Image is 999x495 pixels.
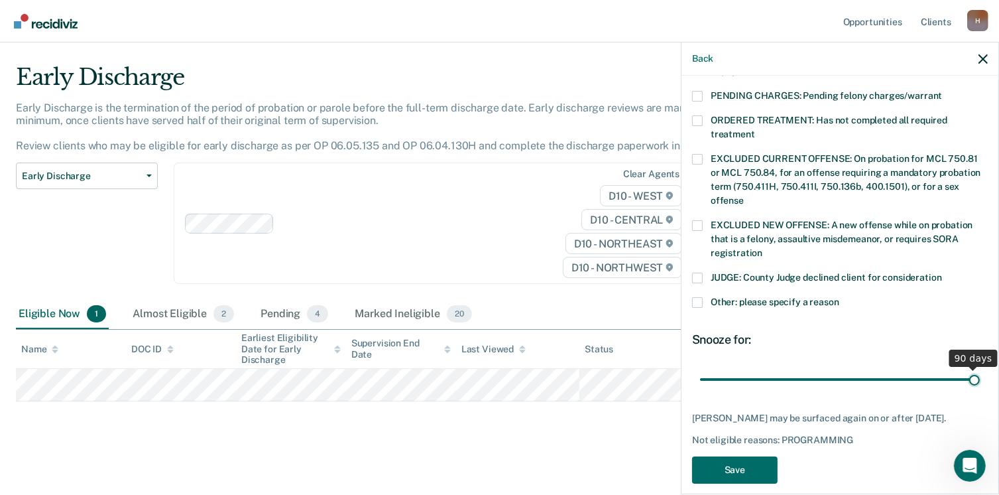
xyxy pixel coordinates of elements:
span: 2 [213,305,234,322]
p: Early Discharge is the termination of the period of probation or parole before the full-term disc... [16,102,729,153]
div: Earliest Eligibility Date for Early Discharge [241,332,341,366]
div: Eligible Now [16,300,109,329]
img: Recidiviz [14,14,78,29]
button: Back [692,53,713,64]
span: Early Discharge [22,171,141,182]
span: D10 - NORTHWEST [563,257,682,278]
span: 1 [87,305,106,322]
button: Profile dropdown button [967,10,988,31]
div: Almost Eligible [130,300,237,329]
span: 4 [307,305,328,322]
div: Not eligible reasons: PROGRAMMING [692,435,988,446]
span: 20 [447,305,472,322]
div: DOC ID [131,344,174,355]
span: D10 - WEST [600,185,682,206]
span: ORDERED TREATMENT: Has not completed all required treatment [711,115,947,139]
div: [PERSON_NAME] may be surfaced again on or after [DATE]. [692,413,988,424]
iframe: Intercom live chat [954,450,986,482]
div: H [967,10,988,31]
span: EXCLUDED NEW OFFENSE: A new offense while on probation that is a felony, assaultive misdemeanor, ... [711,220,972,258]
div: Marked Ineligible [352,300,474,329]
div: 90 days [949,350,998,367]
div: Early Discharge [16,64,765,102]
span: PENDING CHARGES: Pending felony charges/warrant [711,90,942,101]
span: Other: please specify a reason [711,297,839,307]
div: Name [21,344,58,355]
div: Supervision End Date [351,338,451,360]
div: Pending [258,300,331,329]
span: D10 - CENTRAL [581,209,682,230]
div: Status [585,344,613,355]
div: Snooze for: [692,332,988,347]
button: Save [692,457,778,484]
span: EXCLUDED CURRENT OFFENSE: On probation for MCL 750.81 or MCL 750.84, for an offense requiring a m... [711,153,980,206]
span: D10 - NORTHEAST [565,233,682,254]
div: Clear agents [623,169,679,180]
span: JUDGE: County Judge declined client for consideration [711,272,942,283]
div: Last Viewed [461,344,526,355]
